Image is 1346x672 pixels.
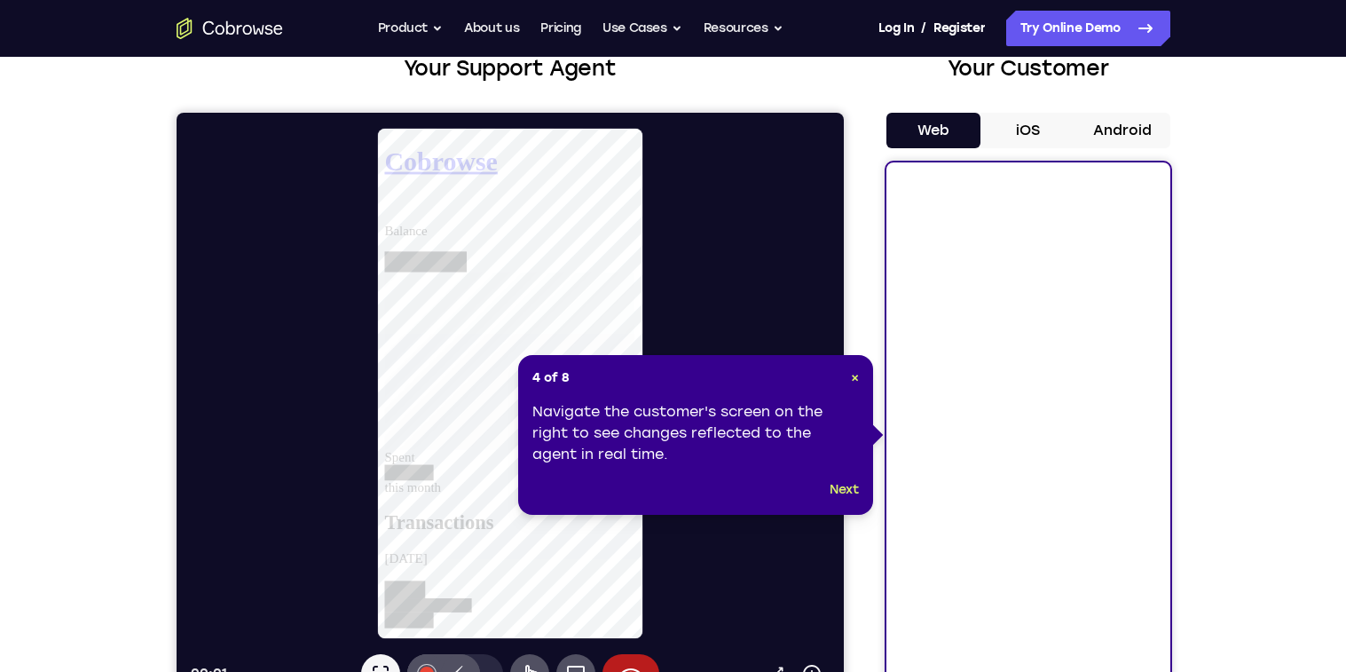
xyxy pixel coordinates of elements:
[334,542,373,581] button: Remote control
[851,369,859,387] button: Close Tour
[602,11,682,46] button: Use Cases
[886,113,981,148] button: Web
[886,52,1170,84] h2: Your Customer
[933,11,985,46] a: Register
[618,543,653,579] button: Device info
[540,11,581,46] a: Pricing
[532,369,570,387] span: 4 of 8
[378,11,444,46] button: Product
[464,11,519,46] a: About us
[582,543,618,579] a: Popout
[1006,11,1170,46] a: Try Online Demo
[921,18,926,39] span: /
[830,479,859,501] button: Next
[851,370,859,385] span: ×
[380,542,419,581] button: Full device
[177,52,844,84] h2: Your Support Agent
[1075,113,1170,148] button: Android
[177,18,283,39] a: Go to the home page
[532,401,859,465] div: Navigate the customer's screen on the right to see changes reflected to the agent in real time.
[185,542,224,581] button: Laser pointer
[298,542,327,581] button: Drawing tools menu
[704,11,783,46] button: Resources
[980,113,1075,148] button: iOS
[231,542,270,581] button: Annotations color
[878,11,914,46] a: Log In
[426,542,483,581] button: End session
[264,542,303,581] button: Disappearing ink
